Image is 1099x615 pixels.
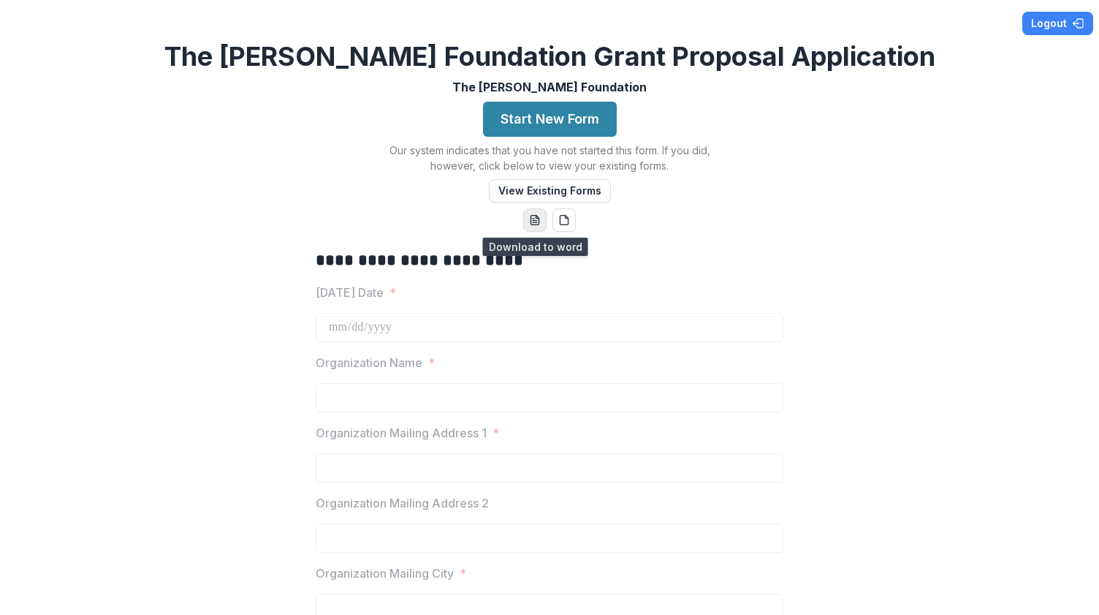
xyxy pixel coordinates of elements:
[316,354,422,371] p: Organization Name
[316,284,384,301] p: [DATE] Date
[523,208,547,232] button: word-download
[316,565,454,582] p: Organization Mailing City
[367,143,732,173] p: Our system indicates that you have not started this form. If you did, however, click below to vie...
[164,41,935,72] h2: The [PERSON_NAME] Foundation Grant Proposal Application
[1022,12,1093,35] button: Logout
[489,179,611,203] button: View Existing Forms
[552,208,576,232] button: pdf-download
[452,78,647,96] p: The [PERSON_NAME] Foundation
[316,424,487,442] p: Organization Mailing Address 1
[316,494,489,512] p: Organization Mailing Address 2
[483,102,617,137] button: Start New Form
